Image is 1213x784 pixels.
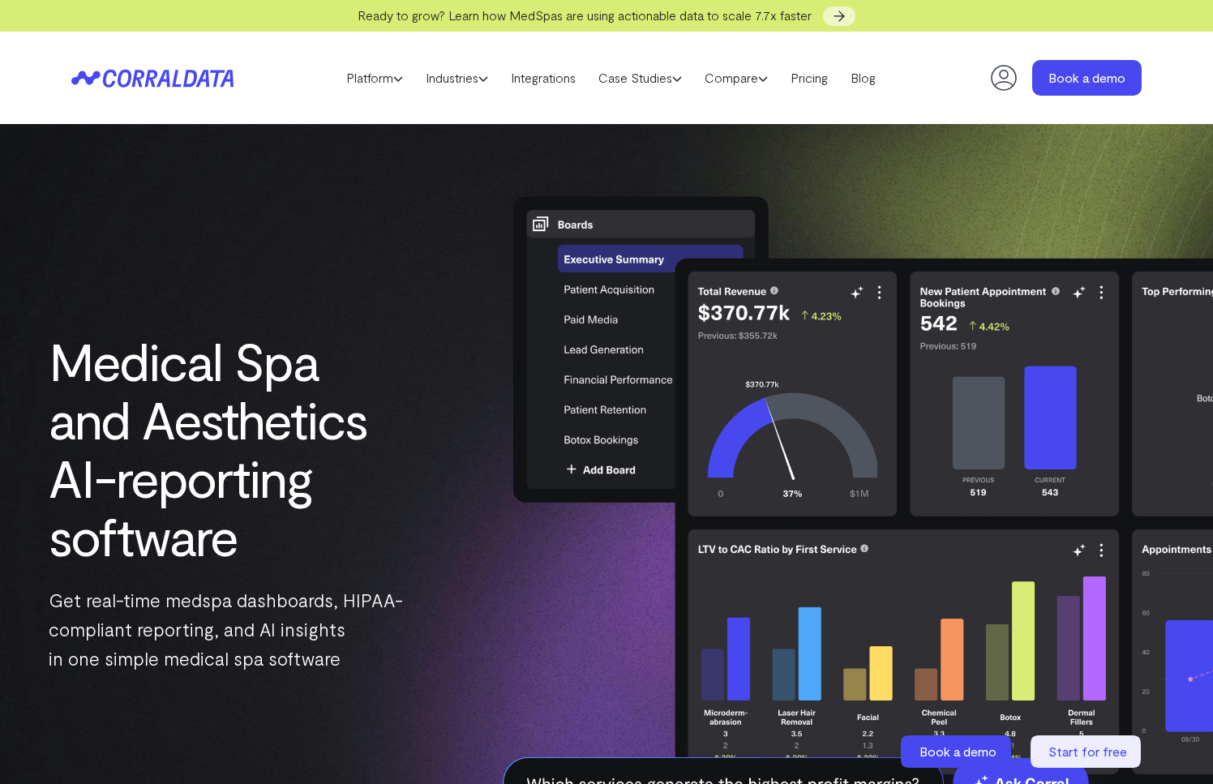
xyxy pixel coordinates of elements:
[49,585,404,673] p: Get real-time medspa dashboards, HIPAA-compliant reporting, and AI insights in one simple medical...
[901,735,1014,768] a: Book a demo
[839,66,887,90] a: Blog
[499,66,587,90] a: Integrations
[358,7,812,23] span: Ready to grow? Learn how MedSpas are using actionable data to scale 7.7x faster
[1048,743,1127,759] span: Start for free
[49,332,404,565] h1: Medical Spa and Aesthetics AI-reporting software
[693,66,779,90] a: Compare
[779,66,839,90] a: Pricing
[414,66,499,90] a: Industries
[335,66,414,90] a: Platform
[919,743,997,759] span: Book a demo
[1032,60,1142,96] a: Book a demo
[1031,735,1144,768] a: Start for free
[587,66,693,90] a: Case Studies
